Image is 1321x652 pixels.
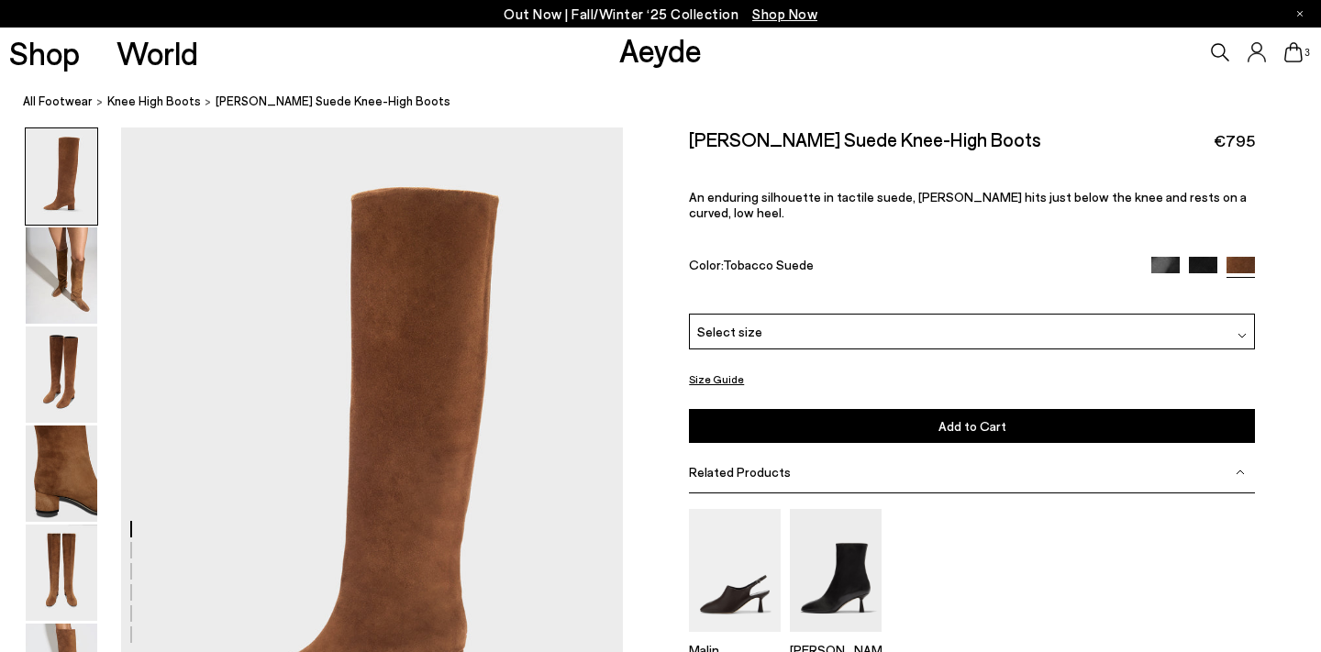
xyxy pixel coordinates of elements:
a: All Footwear [23,92,93,111]
img: Willa Suede Knee-High Boots - Image 4 [26,425,97,522]
img: svg%3E [1236,468,1245,477]
span: 3 [1303,48,1312,58]
a: Aeyde [619,30,702,69]
a: 3 [1284,42,1303,62]
span: Tobacco Suede [723,257,814,272]
a: World [117,37,198,69]
span: An enduring silhouette in tactile suede, [PERSON_NAME] hits just below the knee and rests on a cu... [689,189,1247,220]
img: Willa Suede Knee-High Boots - Image 2 [26,227,97,324]
img: Malin Slingback Mules [689,509,781,631]
span: Navigate to /collections/new-in [752,6,817,22]
span: Select size [697,322,762,341]
span: knee high boots [107,94,201,108]
span: Related Products [689,464,791,480]
span: [PERSON_NAME] Suede Knee-High Boots [216,92,450,111]
img: svg%3E [1238,331,1247,340]
img: Willa Suede Knee-High Boots - Image 5 [26,525,97,621]
span: €795 [1214,129,1255,152]
div: Color: [689,257,1133,278]
img: Willa Suede Knee-High Boots - Image 1 [26,128,97,225]
p: Out Now | Fall/Winter ‘25 Collection [504,3,817,26]
nav: breadcrumb [23,77,1321,127]
button: Size Guide [689,368,744,391]
img: Willa Suede Knee-High Boots - Image 3 [26,326,97,423]
a: Shop [9,37,80,69]
h2: [PERSON_NAME] Suede Knee-High Boots [689,127,1041,150]
span: Add to Cart [938,418,1006,434]
a: knee high boots [107,92,201,111]
img: Dorothy Soft Sock Boots [790,509,882,631]
button: Add to Cart [689,409,1255,443]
